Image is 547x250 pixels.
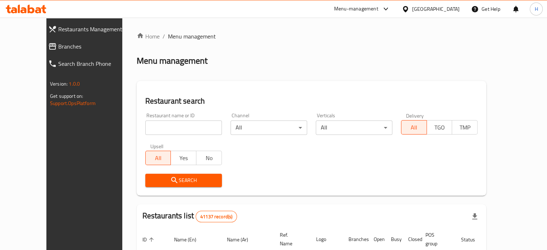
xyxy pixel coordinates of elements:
[50,99,96,108] a: Support.OpsPlatform
[150,144,164,149] label: Upsell
[151,176,216,185] span: Search
[406,113,424,118] label: Delivery
[69,79,80,88] span: 1.0.0
[401,120,427,135] button: All
[280,231,302,248] span: Ref. Name
[430,122,450,133] span: TGO
[58,25,132,33] span: Restaurants Management
[452,120,478,135] button: TMP
[227,235,257,244] span: Name (Ar)
[196,151,222,165] button: No
[137,32,486,41] nav: breadcrumb
[42,21,138,38] a: Restaurants Management
[50,91,83,101] span: Get support on:
[58,59,132,68] span: Search Branch Phone
[334,5,378,13] div: Menu-management
[42,38,138,55] a: Branches
[142,210,237,222] h2: Restaurants list
[412,5,460,13] div: [GEOGRAPHIC_DATA]
[168,32,216,41] span: Menu management
[137,55,208,67] h2: Menu management
[50,79,68,88] span: Version:
[427,120,452,135] button: TGO
[42,55,138,72] a: Search Branch Phone
[461,235,484,244] span: Status
[149,153,168,163] span: All
[196,213,237,220] span: 41137 record(s)
[174,235,206,244] span: Name (En)
[145,96,478,106] h2: Restaurant search
[163,32,165,41] li: /
[425,231,447,248] span: POS group
[170,151,196,165] button: Yes
[466,208,483,225] div: Export file
[145,121,222,135] input: Search for restaurant name or ID..
[142,235,156,244] span: ID
[145,151,171,165] button: All
[137,32,160,41] a: Home
[196,211,237,222] div: Total records count
[145,174,222,187] button: Search
[316,121,392,135] div: All
[199,153,219,163] span: No
[404,122,424,133] span: All
[174,153,193,163] span: Yes
[58,42,132,51] span: Branches
[231,121,307,135] div: All
[455,122,475,133] span: TMP
[534,5,538,13] span: H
